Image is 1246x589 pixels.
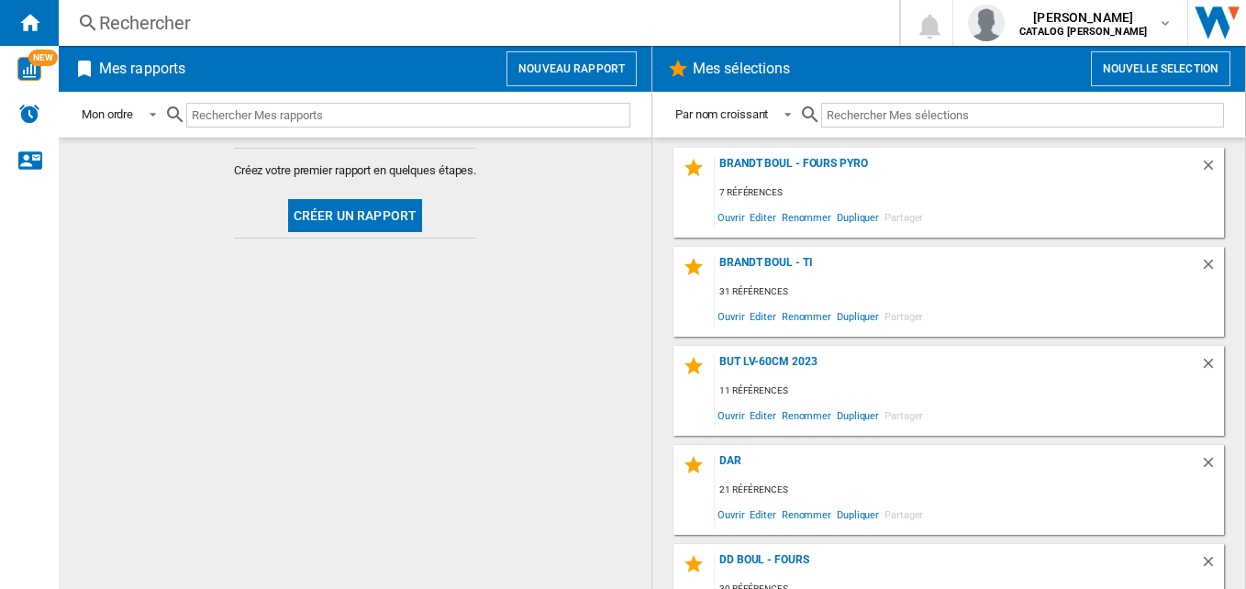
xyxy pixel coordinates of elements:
[715,281,1224,304] div: 31 références
[506,51,637,86] button: Nouveau rapport
[715,553,1200,578] div: DD Boul - Fours
[834,403,882,428] span: Dupliquer
[1019,8,1147,27] span: [PERSON_NAME]
[882,304,926,328] span: Partager
[834,304,882,328] span: Dupliquer
[715,380,1224,403] div: 11 références
[747,403,778,428] span: Editer
[715,182,1224,205] div: 7 références
[747,304,778,328] span: Editer
[1091,51,1230,86] button: Nouvelle selection
[715,304,747,328] span: Ouvrir
[1200,256,1224,281] div: Supprimer
[234,162,476,179] span: Créez votre premier rapport en quelques étapes.
[747,502,778,527] span: Editer
[1200,553,1224,578] div: Supprimer
[821,103,1224,128] input: Rechercher Mes sélections
[1019,26,1147,38] b: CATALOG [PERSON_NAME]
[715,256,1200,281] div: BRANDT BOUL - TI
[95,51,189,86] h2: Mes rapports
[675,107,768,121] div: Par nom croissant
[715,157,1200,182] div: BRANDT BOUL - FOURS PYRO
[779,502,834,527] span: Renommer
[715,502,747,527] span: Ouvrir
[18,103,40,125] img: alerts-logo.svg
[186,103,630,128] input: Rechercher Mes rapports
[715,454,1200,479] div: dar
[1200,454,1224,479] div: Supprimer
[747,205,778,229] span: Editer
[715,479,1224,502] div: 21 références
[834,205,882,229] span: Dupliquer
[779,205,834,229] span: Renommer
[882,403,926,428] span: Partager
[1200,355,1224,380] div: Supprimer
[968,5,1005,41] img: profile.jpg
[715,355,1200,380] div: BUT LV-60cm 2023
[28,50,58,66] span: NEW
[882,502,926,527] span: Partager
[715,403,747,428] span: Ouvrir
[99,10,851,36] div: Rechercher
[82,107,133,121] div: Mon ordre
[779,304,834,328] span: Renommer
[1200,157,1224,182] div: Supprimer
[834,502,882,527] span: Dupliquer
[17,57,41,81] img: wise-card.svg
[689,51,794,86] h2: Mes sélections
[715,205,747,229] span: Ouvrir
[779,403,834,428] span: Renommer
[288,199,422,232] button: Créer un rapport
[882,205,926,229] span: Partager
